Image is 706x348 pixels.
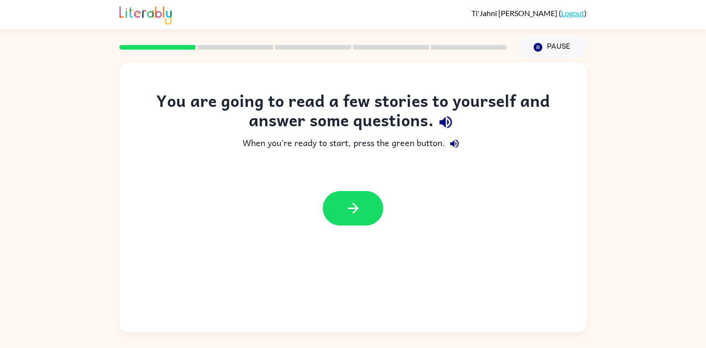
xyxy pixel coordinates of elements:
div: ( ) [471,9,587,17]
img: Literably [119,4,172,25]
button: Pause [518,36,587,58]
div: You are going to read a few stories to yourself and answer some questions. [138,91,568,134]
a: Logout [561,9,584,17]
span: Ti'Jahni [PERSON_NAME] [471,9,559,17]
div: When you're ready to start, press the green button. [138,134,568,153]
